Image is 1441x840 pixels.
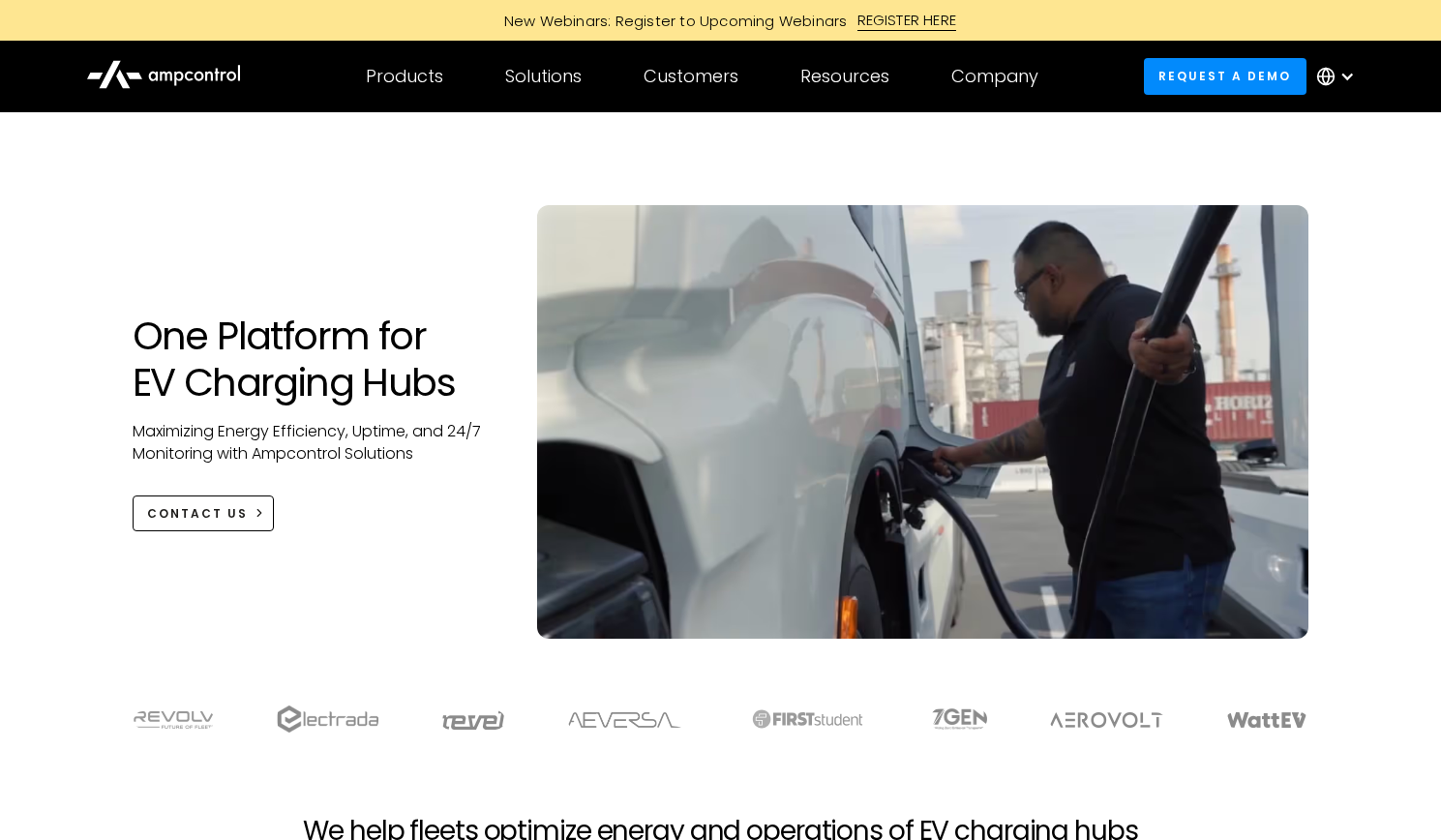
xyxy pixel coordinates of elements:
[147,505,248,523] div: CONTACT US
[1144,58,1306,94] a: Request a demo
[1049,712,1164,728] img: Aerovolt Logo
[133,313,499,405] h1: One Platform for EV Charging Hubs
[1226,712,1307,728] img: WattEV logo
[505,66,582,87] div: Solutions
[277,705,378,733] img: electrada logo
[857,10,957,31] div: REGISTER HERE
[133,421,499,465] p: Maximizing Energy Efficiency, Uptime, and 24/7 Monitoring with Ampcontrol Solutions
[485,11,857,31] div: New Webinars: Register to Upcoming Webinars
[644,66,738,87] div: Customers
[366,66,443,87] div: Products
[285,10,1156,31] a: New Webinars: Register to Upcoming WebinarsREGISTER HERE
[800,66,889,87] div: Resources
[951,66,1038,87] div: Company
[133,495,275,531] a: CONTACT US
